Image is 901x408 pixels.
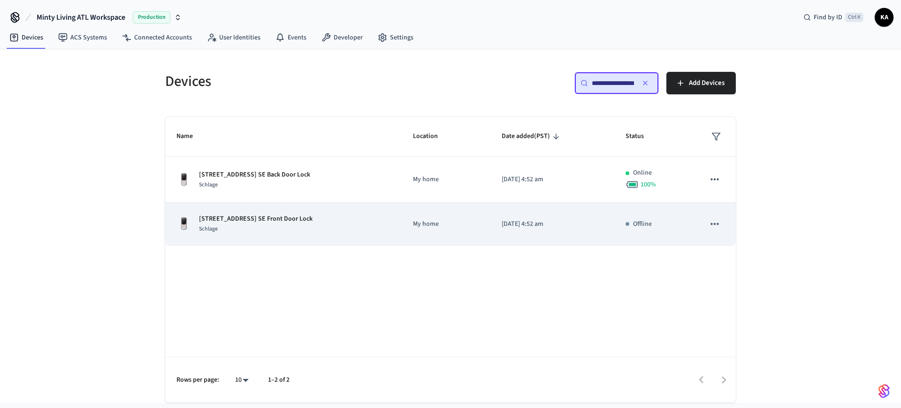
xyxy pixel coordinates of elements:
span: Status [626,129,656,144]
span: Add Devices [689,77,725,89]
p: [STREET_ADDRESS] SE Back Door Lock [199,170,310,180]
p: [DATE] 4:52 am [502,175,603,185]
a: ACS Systems [51,29,115,46]
p: My home [413,175,479,185]
span: Name [176,129,205,144]
span: Find by ID [814,13,842,22]
span: KA [876,9,893,26]
button: Add Devices [666,72,736,94]
p: 1–2 of 2 [268,375,290,385]
span: Date added(PST) [502,129,562,144]
span: 100 % [641,180,656,189]
p: [DATE] 4:52 am [502,219,603,229]
p: Rows per page: [176,375,219,385]
a: Settings [370,29,421,46]
span: Ctrl K [845,13,863,22]
p: Online [633,168,652,178]
span: Location [413,129,450,144]
div: 10 [230,373,253,387]
img: Yale Assure Touchscreen Wifi Smart Lock, Satin Nickel, Front [176,172,191,187]
table: sticky table [165,117,736,246]
a: User Identities [199,29,268,46]
img: Yale Assure Touchscreen Wifi Smart Lock, Satin Nickel, Front [176,216,191,231]
a: Devices [2,29,51,46]
div: Find by IDCtrl K [796,9,871,26]
span: Minty Living ATL Workspace [37,12,125,23]
button: KA [875,8,893,27]
span: Production [133,11,170,23]
p: My home [413,219,479,229]
a: Connected Accounts [115,29,199,46]
a: Developer [314,29,370,46]
span: Schlage [199,225,218,233]
p: Offline [633,219,652,229]
span: Schlage [199,181,218,189]
img: SeamLogoGradient.69752ec5.svg [878,384,890,399]
h5: Devices [165,72,445,91]
p: [STREET_ADDRESS] SE Front Door Lock [199,214,313,224]
a: Events [268,29,314,46]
